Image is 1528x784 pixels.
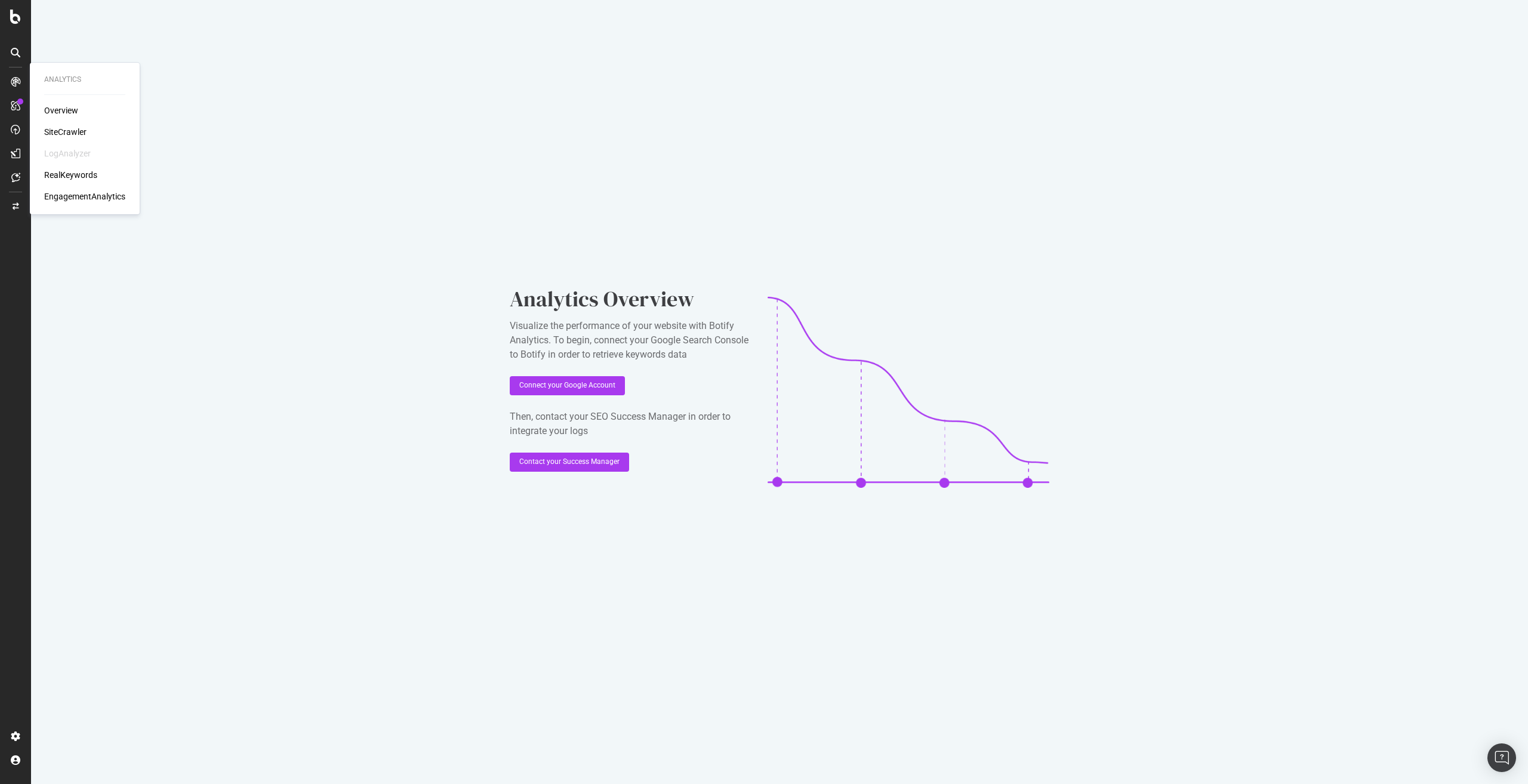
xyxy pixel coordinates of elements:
div: Contact your Success Manager [519,457,620,467]
div: Connect your Google Account [519,380,615,391]
div: Analytics Overview [510,284,748,314]
div: LogAnalyzer [44,147,91,159]
a: EngagementAnalytics [44,190,125,202]
div: Open Intercom Messenger [1487,743,1516,772]
a: Overview [44,104,78,116]
div: Analytics [44,75,125,85]
button: Connect your Google Account [510,376,625,395]
button: Contact your Success Manager [510,453,629,472]
a: RealKeywords [44,169,97,181]
div: Visualize the performance of your website with Botify Analytics. To begin, connect your Google Se... [510,319,748,362]
a: SiteCrawler [44,126,87,138]
div: Then, contact your SEO Success Manager in order to integrate your logs [510,410,748,438]
img: CaL_T18e.png [768,297,1049,488]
